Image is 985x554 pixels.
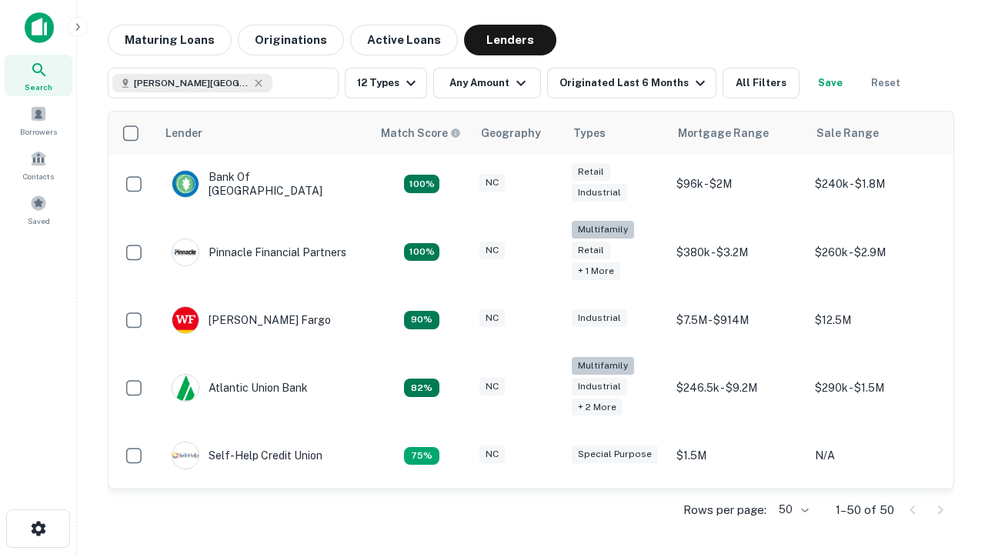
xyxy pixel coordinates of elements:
[372,112,472,155] th: Capitalize uses an advanced AI algorithm to match your search with the best lender. The match sco...
[134,76,249,90] span: [PERSON_NAME][GEOGRAPHIC_DATA], [GEOGRAPHIC_DATA]
[172,170,356,198] div: Bank Of [GEOGRAPHIC_DATA]
[479,446,505,463] div: NC
[404,243,439,262] div: Matching Properties: 24, hasApolloMatch: undefined
[381,125,458,142] h6: Match Score
[572,378,627,395] div: Industrial
[547,68,716,98] button: Originated Last 6 Months
[908,431,985,505] iframe: Chat Widget
[172,306,331,334] div: [PERSON_NAME] Fargo
[464,25,556,55] button: Lenders
[404,311,439,329] div: Matching Properties: 12, hasApolloMatch: undefined
[472,112,564,155] th: Geography
[572,446,658,463] div: Special Purpose
[669,213,807,291] td: $380k - $3.2M
[669,426,807,485] td: $1.5M
[345,68,427,98] button: 12 Types
[669,155,807,213] td: $96k - $2M
[861,68,910,98] button: Reset
[807,213,946,291] td: $260k - $2.9M
[807,349,946,427] td: $290k - $1.5M
[836,501,894,519] p: 1–50 of 50
[479,378,505,395] div: NC
[404,379,439,397] div: Matching Properties: 11, hasApolloMatch: undefined
[807,426,946,485] td: N/A
[564,112,669,155] th: Types
[108,25,232,55] button: Maturing Loans
[669,112,807,155] th: Mortgage Range
[683,501,766,519] p: Rows per page:
[572,357,634,375] div: Multifamily
[479,309,505,327] div: NC
[807,112,946,155] th: Sale Range
[479,242,505,259] div: NC
[28,215,50,227] span: Saved
[404,447,439,466] div: Matching Properties: 10, hasApolloMatch: undefined
[172,239,199,265] img: picture
[559,74,710,92] div: Originated Last 6 Months
[572,262,620,280] div: + 1 more
[807,155,946,213] td: $240k - $1.8M
[350,25,458,55] button: Active Loans
[479,174,505,192] div: NC
[23,170,54,182] span: Contacts
[381,125,461,142] div: Capitalize uses an advanced AI algorithm to match your search with the best lender. The match sco...
[172,442,199,469] img: picture
[723,68,800,98] button: All Filters
[165,124,202,142] div: Lender
[172,171,199,197] img: picture
[25,12,54,43] img: capitalize-icon.png
[172,307,199,333] img: picture
[433,68,541,98] button: Any Amount
[572,242,610,259] div: Retail
[238,25,344,55] button: Originations
[669,291,807,349] td: $7.5M - $914M
[481,124,541,142] div: Geography
[572,163,610,181] div: Retail
[816,124,879,142] div: Sale Range
[572,309,627,327] div: Industrial
[573,124,606,142] div: Types
[172,442,322,469] div: Self-help Credit Union
[404,175,439,193] div: Matching Properties: 14, hasApolloMatch: undefined
[572,399,623,416] div: + 2 more
[5,99,72,141] a: Borrowers
[156,112,372,155] th: Lender
[5,144,72,185] a: Contacts
[172,375,199,401] img: picture
[172,239,346,266] div: Pinnacle Financial Partners
[572,221,634,239] div: Multifamily
[773,499,811,521] div: 50
[172,374,308,402] div: Atlantic Union Bank
[572,184,627,202] div: Industrial
[669,349,807,427] td: $246.5k - $9.2M
[25,81,52,93] span: Search
[20,125,57,138] span: Borrowers
[5,189,72,230] a: Saved
[806,68,855,98] button: Save your search to get updates of matches that match your search criteria.
[807,291,946,349] td: $12.5M
[678,124,769,142] div: Mortgage Range
[5,55,72,96] a: Search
